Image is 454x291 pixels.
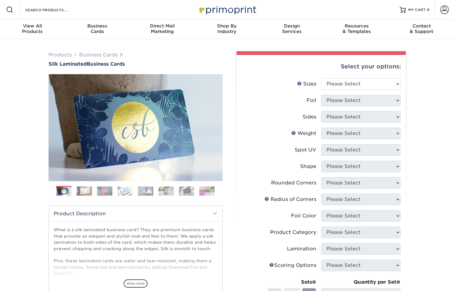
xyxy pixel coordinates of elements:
span: Resources [324,23,389,29]
div: Radius of Corners [264,196,316,203]
a: Direct MailMarketing [130,20,194,39]
div: Rounded Corners [271,179,316,187]
img: Business Cards 07 [179,186,194,196]
div: Sides [303,113,316,121]
span: Silk Laminated [49,61,87,67]
span: Design [260,23,324,29]
div: Shape [300,163,316,170]
img: Business Cards 02 [77,186,92,196]
img: Business Cards 06 [158,186,174,196]
div: Foil Color [291,212,316,220]
div: Quantity per Set [321,278,401,286]
img: Business Cards 05 [138,186,153,196]
a: Resources& Templates [324,20,389,39]
img: Business Cards 04 [118,186,133,196]
div: & Templates [324,23,389,34]
img: Silk Laminated 01 [49,41,223,215]
a: Contact& Support [389,20,454,39]
span: 0 [427,8,430,12]
a: BusinessCards [65,20,129,39]
div: Cards [65,23,129,34]
div: Sets [267,278,316,286]
img: Business Cards 01 [56,184,71,199]
span: Shop By [194,23,259,29]
a: Silk LaminatedBusiness Cards [49,61,223,67]
div: & Support [389,23,454,34]
div: Marketing [130,23,194,34]
img: Business Cards 08 [199,186,215,196]
span: Contact [389,23,454,29]
a: Business Cards [79,52,118,58]
a: Products [49,52,72,58]
a: DesignServices [260,20,324,39]
h1: Business Cards [49,61,223,67]
div: Product Category [270,229,316,236]
div: Weight [291,130,316,137]
div: Industry [194,23,259,34]
div: Lamination [287,245,316,253]
h2: Product Description [49,206,222,221]
div: Sizes [297,80,316,88]
input: SEARCH PRODUCTS..... [25,6,84,13]
img: Business Cards 03 [97,186,112,196]
img: Primoprint [197,3,258,16]
span: Business [65,23,129,29]
div: Foil [307,97,316,104]
span: Direct Mail [130,23,194,29]
div: Spot UV [295,146,316,154]
span: MY CART [408,7,426,13]
a: Shop ByIndustry [194,20,259,39]
div: Select your options: [242,55,401,78]
div: Scoring Options [269,262,316,269]
div: Services [260,23,324,34]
